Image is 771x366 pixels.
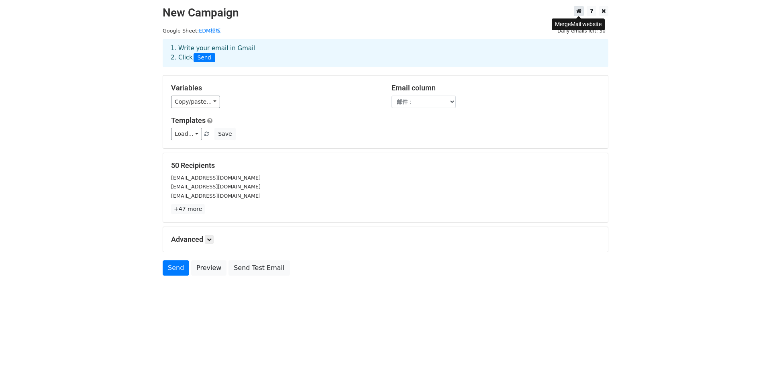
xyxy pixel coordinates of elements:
[171,128,202,140] a: Load...
[228,260,290,276] a: Send Test Email
[731,327,771,366] iframe: Chat Widget
[392,84,600,92] h5: Email column
[194,53,215,63] span: Send
[163,6,608,20] h2: New Campaign
[731,327,771,366] div: 聊天小组件
[171,204,205,214] a: +47 more
[191,260,226,276] a: Preview
[171,175,261,181] small: [EMAIL_ADDRESS][DOMAIN_NAME]
[171,84,379,92] h5: Variables
[165,44,606,62] div: 1. Write your email in Gmail 2. Click
[199,28,221,34] a: EDM模板
[163,260,189,276] a: Send
[171,193,261,199] small: [EMAIL_ADDRESS][DOMAIN_NAME]
[171,184,261,190] small: [EMAIL_ADDRESS][DOMAIN_NAME]
[171,96,220,108] a: Copy/paste...
[214,128,235,140] button: Save
[171,161,600,170] h5: 50 Recipients
[171,116,206,125] a: Templates
[552,18,605,30] div: MergeMail website
[163,28,221,34] small: Google Sheet:
[171,235,600,244] h5: Advanced
[555,28,608,34] a: Daily emails left: 50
